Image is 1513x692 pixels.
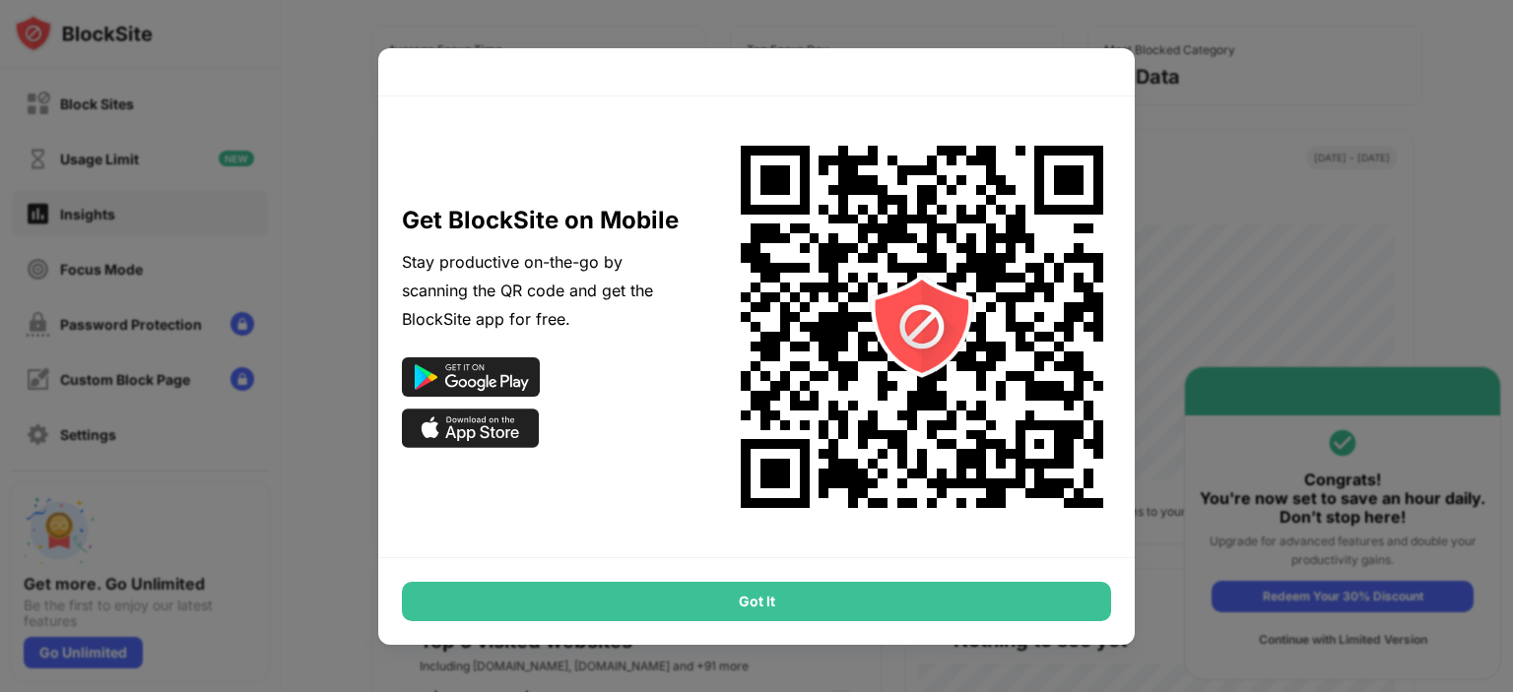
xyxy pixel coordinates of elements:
[402,357,540,397] img: google-play-black.svg
[402,205,686,236] div: Get BlockSite on Mobile
[402,248,686,333] div: Stay productive on-the-go by scanning the QR code and get the BlockSite app for free.
[402,409,540,448] img: app-store-black.svg
[402,582,1111,621] div: Got It
[715,120,1129,534] img: onboard-omni-qr-code.svg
